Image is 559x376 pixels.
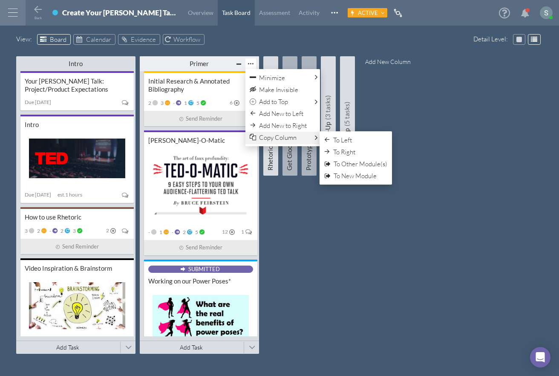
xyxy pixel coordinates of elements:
[530,347,550,367] div: Open Intercom Messenger
[86,35,111,43] span: Calendar
[131,35,156,43] span: Evidence
[48,228,51,234] span: -
[25,213,130,221] div: How to use Rhetoric
[72,228,76,234] span: 3
[29,139,125,178] img: summary thumbnail
[170,229,173,235] span: -
[473,34,510,44] span: Detail Level :
[40,60,112,68] div: Intro
[164,60,235,68] div: Primer
[320,64,335,171] h5: Module Wrap-Up
[222,9,251,16] span: Task Board
[148,229,150,235] span: -
[16,341,119,354] button: Add Task
[59,228,63,234] span: 2
[358,9,378,16] span: Active
[50,35,66,43] span: Board
[158,229,162,235] span: 1
[148,277,253,285] div: Working on our Power Poses*
[25,98,58,106] div: Due [DATE]
[153,154,249,214] img: summary thumbnail
[333,148,355,156] span: To Right
[188,9,213,16] span: Overview
[62,8,177,17] div: Create Your [PERSON_NAME] Talk-----
[340,64,354,171] h5: Showcase Prep
[301,64,316,171] h5: Prototyping
[343,101,351,126] span: (5 tasks)
[140,341,243,354] button: Add Task
[230,100,233,105] span: 6
[188,266,220,272] span: Submitted
[180,266,220,272] button: Submitted
[540,6,553,19] img: ACg8ocKKX03B5h8i416YOfGGRvQH7qkhkMU_izt_hUWC0FdG_LDggA=s96-c
[62,242,99,251] span: Send Reminder
[282,64,297,171] h5: Get Glocal
[348,8,387,17] button: Active
[259,121,307,130] span: Add New to Right
[241,229,244,234] span: 1
[159,100,164,106] span: 3
[62,8,177,20] div: Create Your TED Talk-----
[180,344,203,351] span: Add Task
[73,34,115,45] a: Calendar
[153,295,249,341] img: summary thumbnail
[222,229,228,234] span: 12
[259,110,303,118] span: Add New to Left
[29,282,125,329] img: summary thumbnail
[334,160,387,168] span: To Other Module(s)
[334,172,377,180] span: To New Module
[148,77,253,93] div: Initial Research & Annotated Bibliography
[25,121,130,129] div: Intro
[259,98,288,106] span: Add to Top
[259,133,297,142] span: Copy Column
[182,229,186,235] span: 2
[259,86,298,94] span: Make Invisible
[163,34,205,45] a: Workflow
[259,9,290,16] span: Assessment
[106,228,109,233] span: 2
[25,191,58,199] div: Due [DATE]
[16,34,35,44] span: View :
[33,5,43,19] button: Back
[148,136,253,145] div: [PERSON_NAME]-O-Matic
[25,228,28,234] span: 3
[118,34,160,45] a: Evidence
[58,191,82,199] div: est. 1 hours
[194,229,198,235] span: 5
[333,136,352,144] span: To Left
[148,100,151,106] span: 2
[37,34,71,45] a: Board
[36,228,40,234] span: 2
[25,264,130,272] div: Video Inspiration & Brainstorm
[186,243,222,252] span: Send Reminder
[186,114,222,123] span: Send Reminder
[324,95,331,120] span: (3 tasks)
[195,100,199,106] span: 5
[25,77,130,93] div: Your [PERSON_NAME] Talk: Project/Product Expectations
[250,98,256,105] img: module-icon
[173,35,200,43] span: Workflow
[299,9,320,16] span: Activity
[172,100,175,106] span: -
[183,100,187,106] span: 1
[355,54,421,69] button: Add New Column
[35,16,42,20] span: Back
[56,344,79,351] span: Add Task
[263,64,278,171] h5: Rhetoric Deep Dive
[259,74,285,82] span: Minimize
